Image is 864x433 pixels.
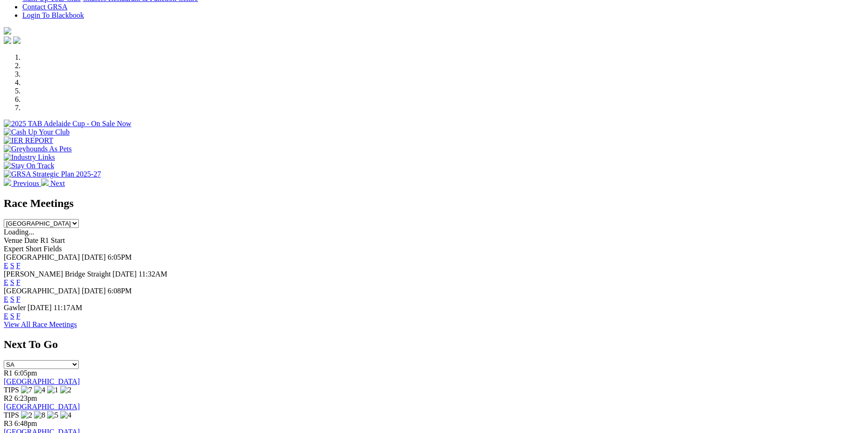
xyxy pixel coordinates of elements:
[4,36,11,44] img: facebook.svg
[10,262,14,270] a: S
[4,386,19,394] span: TIPS
[4,178,11,186] img: chevron-left-pager-white.svg
[4,236,22,244] span: Venue
[4,411,19,419] span: TIPS
[4,197,860,210] h2: Race Meetings
[112,270,137,278] span: [DATE]
[13,179,39,187] span: Previous
[4,304,26,312] span: Gawler
[14,394,37,402] span: 6:23pm
[4,245,24,253] span: Expert
[47,386,58,394] img: 1
[4,136,53,145] img: IER REPORT
[34,411,45,419] img: 8
[4,295,8,303] a: E
[21,386,32,394] img: 7
[14,369,37,377] span: 6:05pm
[4,179,41,187] a: Previous
[4,287,80,295] span: [GEOGRAPHIC_DATA]
[4,145,72,153] img: Greyhounds As Pets
[4,228,34,236] span: Loading...
[4,128,70,136] img: Cash Up Your Club
[22,3,67,11] a: Contact GRSA
[16,278,21,286] a: F
[4,153,55,162] img: Industry Links
[50,179,65,187] span: Next
[16,312,21,320] a: F
[4,262,8,270] a: E
[4,320,77,328] a: View All Race Meetings
[4,312,8,320] a: E
[10,312,14,320] a: S
[24,236,38,244] span: Date
[4,338,860,351] h2: Next To Go
[16,262,21,270] a: F
[82,287,106,295] span: [DATE]
[4,162,54,170] img: Stay On Track
[4,253,80,261] span: [GEOGRAPHIC_DATA]
[43,245,62,253] span: Fields
[4,278,8,286] a: E
[10,278,14,286] a: S
[22,11,84,19] a: Login To Blackbook
[47,411,58,419] img: 5
[4,27,11,35] img: logo-grsa-white.png
[16,295,21,303] a: F
[4,120,132,128] img: 2025 TAB Adelaide Cup - On Sale Now
[139,270,167,278] span: 11:32AM
[13,36,21,44] img: twitter.svg
[82,253,106,261] span: [DATE]
[54,304,83,312] span: 11:17AM
[40,236,65,244] span: R1 Start
[4,270,111,278] span: [PERSON_NAME] Bridge Straight
[108,253,132,261] span: 6:05PM
[21,411,32,419] img: 2
[41,179,65,187] a: Next
[26,245,42,253] span: Short
[4,170,101,178] img: GRSA Strategic Plan 2025-27
[10,295,14,303] a: S
[60,411,71,419] img: 4
[34,386,45,394] img: 4
[14,419,37,427] span: 6:48pm
[4,394,13,402] span: R2
[4,369,13,377] span: R1
[60,386,71,394] img: 2
[4,419,13,427] span: R3
[41,178,49,186] img: chevron-right-pager-white.svg
[108,287,132,295] span: 6:08PM
[4,377,80,385] a: [GEOGRAPHIC_DATA]
[4,403,80,411] a: [GEOGRAPHIC_DATA]
[28,304,52,312] span: [DATE]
